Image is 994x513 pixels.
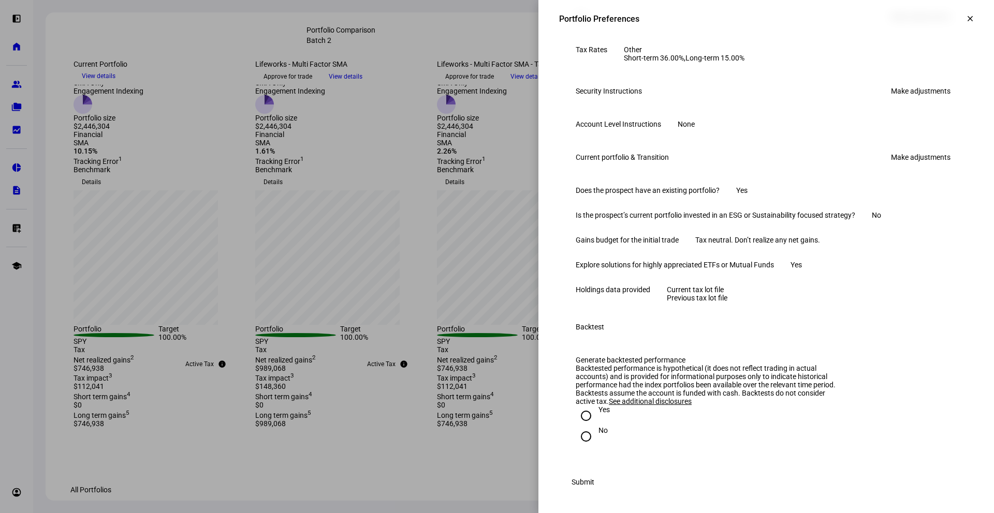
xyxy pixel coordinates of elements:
[576,211,855,219] div: Is the prospect’s current portfolio invested in an ESG or Sustainability focused strategy?
[576,186,720,194] div: Does the prospect have an existing portfolio?
[624,54,685,62] span: Short-term 36.00%,
[736,186,748,194] div: Yes
[576,87,642,95] div: Security Instructions
[667,285,724,294] span: Current tax lot file
[885,149,957,165] a: Make adjustments
[678,120,695,128] div: None
[966,14,975,23] mat-icon: clear
[576,120,661,128] div: Account Level Instructions
[576,364,842,405] div: Backtested performance is hypothetical (it does not reflect trading in actual accounts) and is pr...
[609,397,692,405] span: See additional disclosures
[624,46,744,62] div: Other
[576,261,774,269] div: Explore solutions for highly appreciated ETFs or Mutual Funds
[572,472,594,492] span: Submit
[872,211,881,219] div: No
[885,83,957,99] a: Make adjustments
[559,14,639,24] div: Portfolio Preferences
[598,405,610,414] div: Yes
[559,472,607,492] button: Submit
[667,294,727,302] span: Previous tax lot file
[576,153,669,161] div: Current portfolio & Transition
[576,285,650,294] div: Holdings data provided
[685,54,744,62] span: Long-term 15.00%
[667,285,724,294] a: Jim Anderson Lifeworks Holdings.xlsx
[598,426,608,434] div: No
[791,261,802,269] div: Yes
[576,46,607,54] div: Tax Rates
[576,236,679,244] div: Gains budget for the initial trade
[667,294,727,302] a: ethic-tax-transition-template (1).xlsx
[695,236,820,244] div: Tax neutral. Don’t realize any net gains.
[576,323,604,331] div: Backtest
[576,356,842,364] div: Generate backtested performance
